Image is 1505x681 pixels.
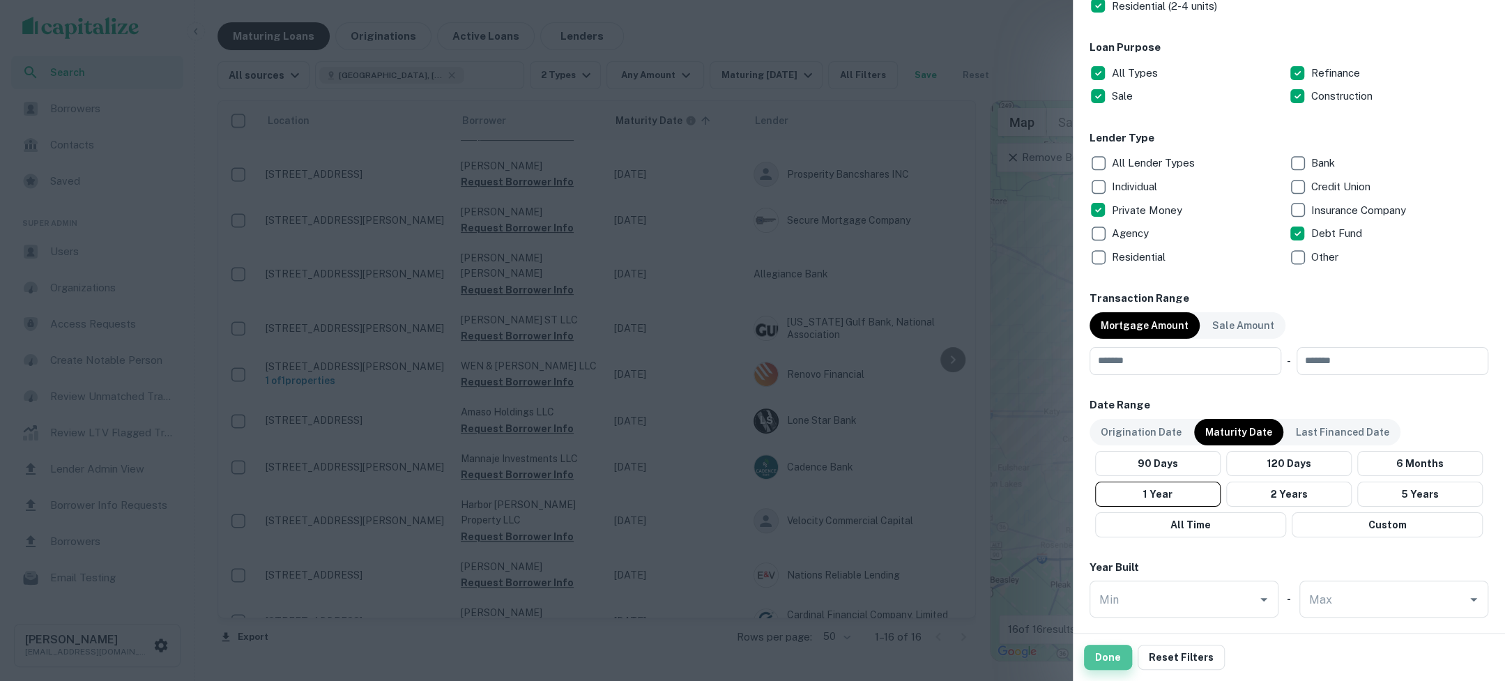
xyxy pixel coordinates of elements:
[1311,178,1373,195] p: Credit Union
[1311,249,1341,266] p: Other
[1292,512,1483,537] button: Custom
[1254,590,1274,609] button: Open
[1112,88,1136,105] p: Sale
[1095,512,1286,537] button: All Time
[1090,40,1488,56] h6: Loan Purpose
[1287,347,1291,375] div: -
[1212,318,1274,333] p: Sale Amount
[1101,318,1189,333] p: Mortgage Amount
[1311,202,1409,219] p: Insurance Company
[1311,65,1363,82] p: Refinance
[1357,451,1483,476] button: 6 Months
[1112,178,1160,195] p: Individual
[1090,291,1488,307] h6: Transaction Range
[1435,569,1505,636] iframe: Chat Widget
[1311,155,1338,171] p: Bank
[1287,591,1291,607] h6: -
[1205,424,1272,440] p: Maturity Date
[1084,645,1132,670] button: Done
[1226,451,1352,476] button: 120 Days
[1311,88,1375,105] p: Construction
[1090,560,1139,576] h6: Year Built
[1112,202,1185,219] p: Private Money
[1112,249,1168,266] p: Residential
[1095,482,1221,507] button: 1 Year
[1311,225,1365,242] p: Debt Fund
[1112,65,1161,82] p: All Types
[1090,130,1488,146] h6: Lender Type
[1138,645,1225,670] button: Reset Filters
[1090,397,1488,413] h6: Date Range
[1112,225,1152,242] p: Agency
[1112,155,1198,171] p: All Lender Types
[1226,482,1352,507] button: 2 Years
[1296,424,1389,440] p: Last Financed Date
[1357,482,1483,507] button: 5 Years
[1095,451,1221,476] button: 90 Days
[1101,424,1182,440] p: Origination Date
